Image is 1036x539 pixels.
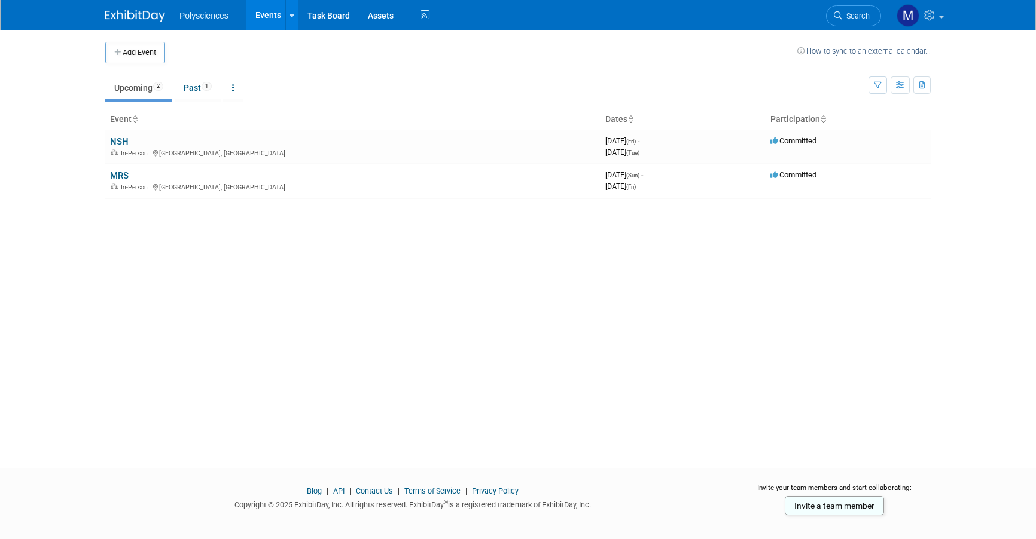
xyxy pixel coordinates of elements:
div: Invite your team members and start collaborating: [738,483,931,501]
a: Sort by Start Date [627,114,633,124]
span: | [462,486,470,495]
a: Blog [307,486,322,495]
span: - [638,136,639,145]
th: Dates [601,109,766,130]
span: - [641,170,643,179]
a: Search [826,5,881,26]
a: Invite a team member [785,496,884,515]
span: [DATE] [605,148,639,157]
img: In-Person Event [111,183,118,189]
span: Polysciences [179,11,228,20]
span: (Fri) [626,138,636,145]
a: How to sync to an external calendar... [797,47,931,56]
span: 2 [153,82,163,91]
th: Participation [766,109,931,130]
img: Marketing Polysciences [897,4,919,27]
span: | [324,486,331,495]
span: [DATE] [605,170,643,179]
img: ExhibitDay [105,10,165,22]
div: [GEOGRAPHIC_DATA], [GEOGRAPHIC_DATA] [110,182,596,191]
sup: ® [444,499,448,506]
a: MRS [110,170,129,181]
div: Copyright © 2025 ExhibitDay, Inc. All rights reserved. ExhibitDay is a registered trademark of Ex... [105,497,720,510]
span: In-Person [121,183,151,191]
span: | [346,486,354,495]
span: | [395,486,403,495]
img: In-Person Event [111,149,118,155]
span: (Fri) [626,183,636,190]
span: Committed [770,136,816,145]
span: Committed [770,170,816,179]
button: Add Event [105,42,165,63]
span: [DATE] [605,136,639,145]
a: Sort by Event Name [132,114,138,124]
a: Terms of Service [404,486,461,495]
span: Search [842,11,870,20]
span: In-Person [121,149,151,157]
a: API [333,486,345,495]
a: Contact Us [356,486,393,495]
span: [DATE] [605,182,636,191]
span: 1 [202,82,212,91]
a: NSH [110,136,129,147]
span: (Sun) [626,172,639,179]
a: Upcoming2 [105,76,172,99]
a: Sort by Participation Type [820,114,826,124]
div: [GEOGRAPHIC_DATA], [GEOGRAPHIC_DATA] [110,148,596,157]
a: Privacy Policy [472,486,519,495]
th: Event [105,109,601,130]
a: Past1 [175,76,221,99]
span: (Tue) [626,149,639,156]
